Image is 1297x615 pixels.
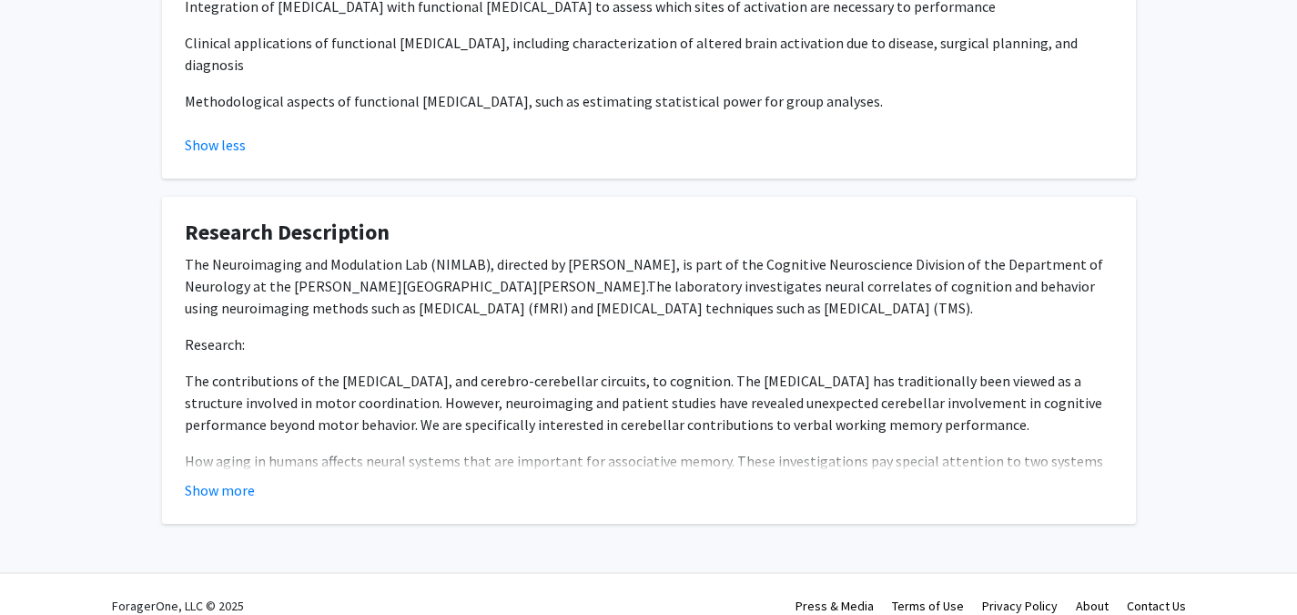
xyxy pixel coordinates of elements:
a: Terms of Use [892,598,964,614]
p: The Neuroimaging and Modulation Lab (NIMLAB), directed by [PERSON_NAME], is part of the Cognitive... [185,253,1113,319]
a: Contact Us [1127,598,1186,614]
a: About [1076,598,1109,614]
a: Press & Media [795,598,874,614]
a: Privacy Policy [982,598,1058,614]
iframe: Chat [14,533,77,601]
p: Clinical applications of functional [MEDICAL_DATA], including characterization of altered brain a... [185,32,1113,76]
p: Research: [185,333,1113,355]
p: Methodological aspects of functional [MEDICAL_DATA], such as estimating statistical power for gro... [185,90,1113,112]
button: Show less [185,134,246,156]
button: Show more [185,479,255,501]
p: How aging in humans affects neural systems that are important for associative memory. These inves... [185,450,1113,538]
h4: Research Description [185,220,1113,246]
span: The laboratory investigates neural correlates of cognition and behavior using neuroimaging method... [185,277,1095,317]
p: The contributions of the [MEDICAL_DATA], and cerebro-cerebellar circuits, to cognition. The [MEDI... [185,370,1113,436]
